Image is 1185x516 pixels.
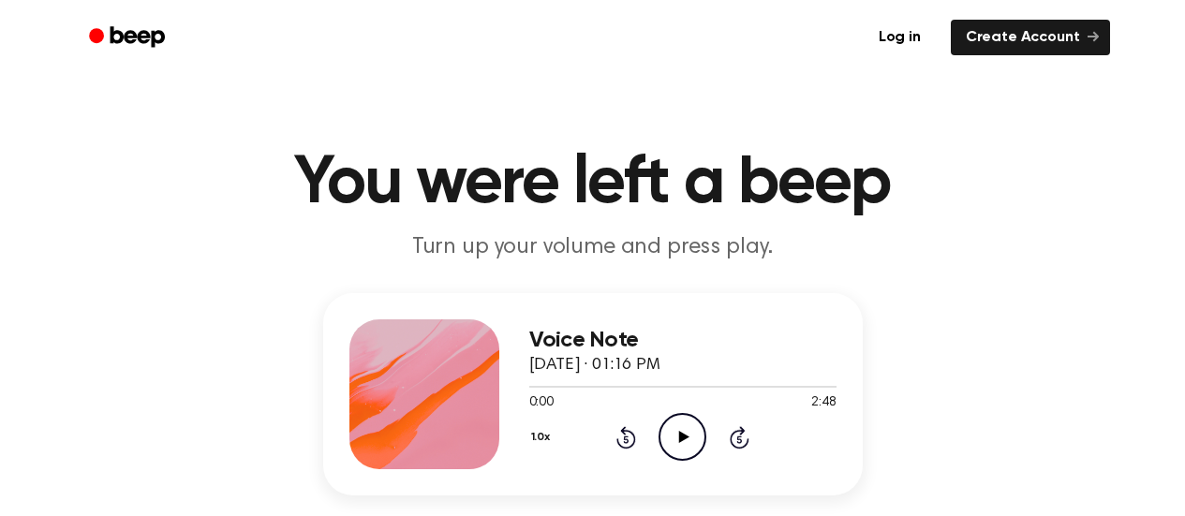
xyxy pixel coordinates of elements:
a: Log in [860,16,940,59]
span: [DATE] · 01:16 PM [529,357,660,374]
span: 2:48 [811,393,836,413]
h3: Voice Note [529,328,837,353]
a: Beep [76,20,182,56]
span: 0:00 [529,393,554,413]
button: 1.0x [529,421,557,453]
a: Create Account [951,20,1110,55]
p: Turn up your volume and press play. [233,232,953,263]
h1: You were left a beep [113,150,1073,217]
